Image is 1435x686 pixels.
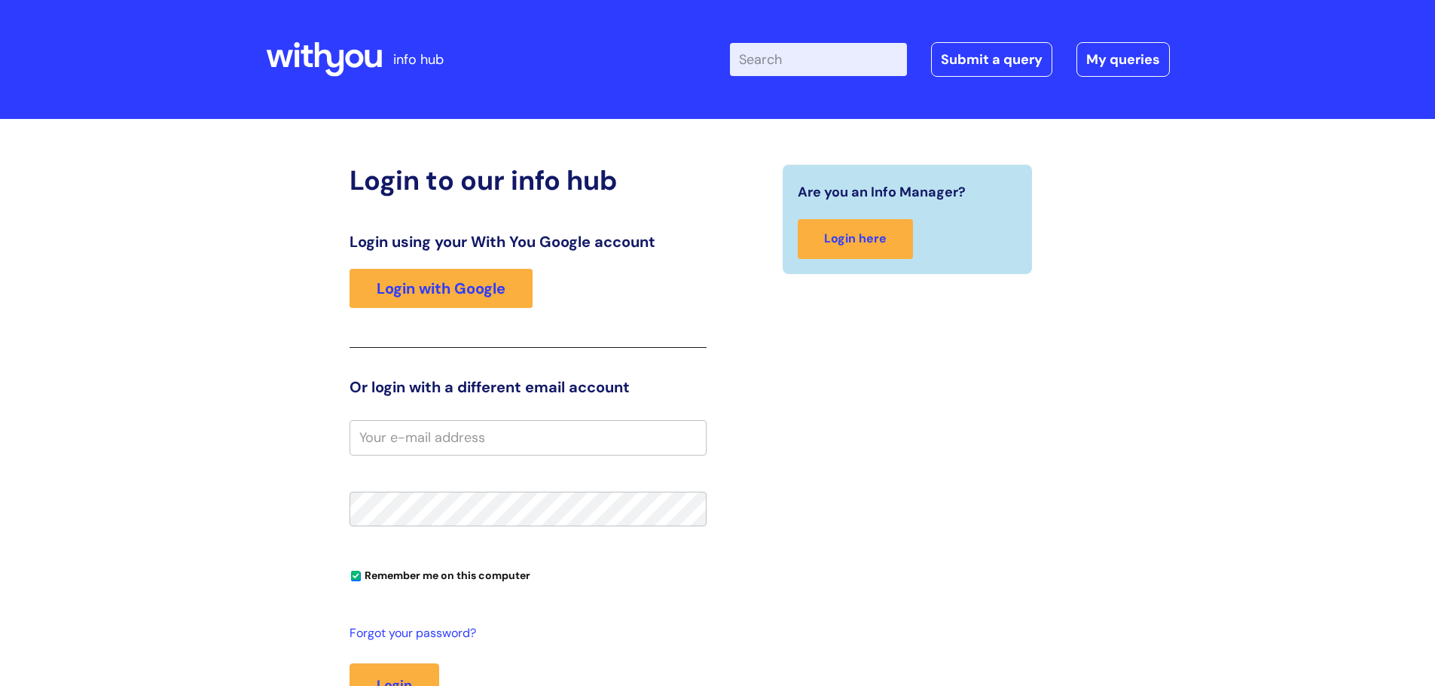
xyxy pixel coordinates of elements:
div: You can uncheck this option if you're logging in from a shared device [350,563,707,587]
a: Login here [798,219,913,259]
h3: Or login with a different email account [350,378,707,396]
a: Login with Google [350,269,533,308]
a: Submit a query [931,42,1052,77]
input: Remember me on this computer [351,572,361,581]
h3: Login using your With You Google account [350,233,707,251]
input: Your e-mail address [350,420,707,455]
a: My queries [1076,42,1170,77]
input: Search [730,43,907,76]
a: Forgot your password? [350,623,699,645]
span: Are you an Info Manager? [798,180,966,204]
h2: Login to our info hub [350,164,707,197]
p: info hub [393,47,444,72]
label: Remember me on this computer [350,566,530,582]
